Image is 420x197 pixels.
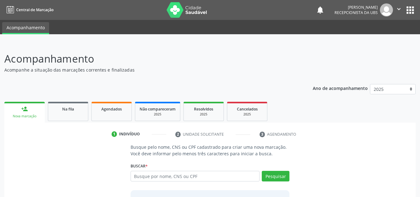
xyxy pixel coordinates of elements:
div: Indivíduo [119,131,140,137]
span: Não compareceram [140,106,176,112]
button: apps [405,5,416,16]
div: 1 [112,131,117,137]
p: Acompanhamento [4,51,292,67]
div: person_add [21,106,28,112]
input: Busque por nome, CNS ou CPF [131,171,260,181]
div: 2025 [140,112,176,117]
span: Recepcionista da UBS [335,10,378,15]
span: Resolvidos [194,106,213,112]
div: Nova marcação [9,114,40,119]
img: img [380,3,393,16]
a: Central de Marcação [4,5,53,15]
a: Acompanhamento [2,22,49,34]
span: Na fila [62,106,74,112]
i:  [395,6,402,12]
span: Agendados [101,106,122,112]
span: Central de Marcação [16,7,53,12]
label: Buscar [131,161,148,171]
span: Cancelados [237,106,258,112]
p: Acompanhe a situação das marcações correntes e finalizadas [4,67,292,73]
p: Ano de acompanhamento [313,84,368,92]
div: 2025 [188,112,219,117]
button: notifications [316,6,325,14]
p: Busque pelo nome, CNS ou CPF cadastrado para criar uma nova marcação. Você deve informar pelo men... [131,144,290,157]
div: [PERSON_NAME] [335,5,378,10]
div: 2025 [232,112,263,117]
button: Pesquisar [262,171,289,181]
button:  [393,3,405,16]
